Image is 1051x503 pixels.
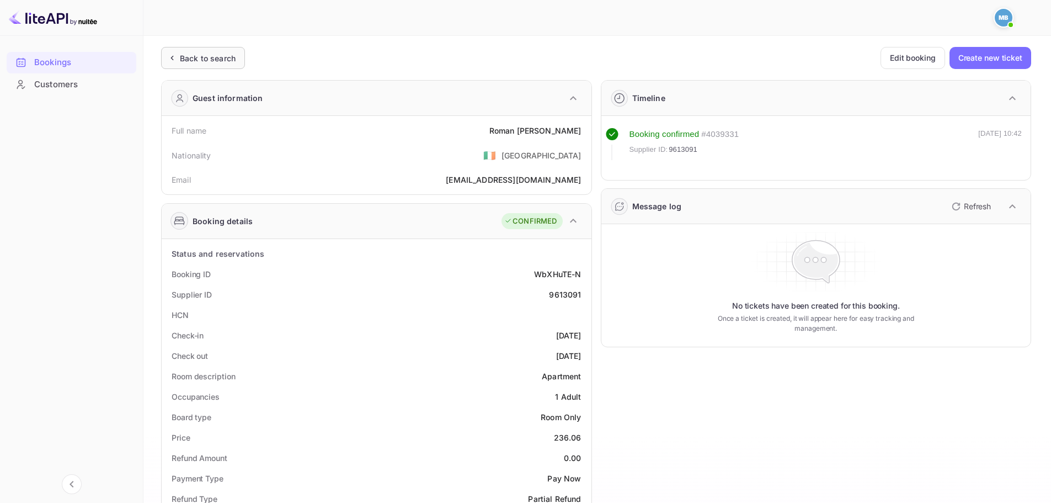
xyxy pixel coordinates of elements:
div: Refund Amount [172,452,227,464]
div: Room Only [541,411,581,423]
div: Roman [PERSON_NAME] [489,125,581,136]
button: Edit booking [881,47,945,69]
div: 9613091 [549,289,581,300]
div: Status and reservations [172,248,264,260]
div: Room description [172,370,235,382]
div: [DATE] 10:42 [978,128,1022,160]
div: # 4039331 [701,128,739,141]
div: Message log [632,200,682,212]
div: Guest information [193,92,263,104]
div: Back to search [180,52,236,64]
div: Nationality [172,150,211,161]
a: Bookings [7,52,136,72]
div: 236.06 [554,432,581,443]
div: Booking ID [172,268,211,280]
p: Once a ticket is created, it will appear here for easy tracking and management. [700,314,931,333]
button: Create new ticket [949,47,1031,69]
div: [DATE] [556,350,581,362]
div: WbXHuTE-N [534,268,581,280]
div: Check out [172,350,208,362]
div: Full name [172,125,206,136]
div: Booking confirmed [629,128,700,141]
div: 0.00 [564,452,581,464]
div: [EMAIL_ADDRESS][DOMAIN_NAME] [446,174,581,186]
div: [GEOGRAPHIC_DATA] [502,150,581,161]
p: No tickets have been created for this booking. [732,300,900,311]
div: [DATE] [556,330,581,341]
div: Price [172,432,190,443]
img: Mohcine Belkhir [995,9,1012,27]
span: Supplier ID: [629,144,668,155]
div: Email [172,174,191,186]
div: Occupancies [172,391,220,403]
div: CONFIRMED [504,216,557,227]
div: Payment Type [172,473,223,484]
div: Pay Now [547,473,581,484]
div: Board type [172,411,211,423]
div: Bookings [34,56,131,69]
div: Bookings [7,52,136,73]
span: United States [483,145,496,165]
img: LiteAPI logo [9,9,97,27]
div: Apartment [542,370,581,382]
button: Collapse navigation [62,474,82,494]
span: 9613091 [669,144,697,155]
div: Timeline [632,92,665,104]
div: Booking details [193,215,253,227]
div: Customers [7,74,136,96]
div: Check-in [172,330,204,341]
a: Customers [7,74,136,94]
div: 1 Adult [555,391,581,403]
div: HCN [172,309,189,321]
div: Supplier ID [172,289,212,300]
button: Refresh [945,198,995,215]
p: Refresh [964,200,991,212]
div: Customers [34,78,131,91]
